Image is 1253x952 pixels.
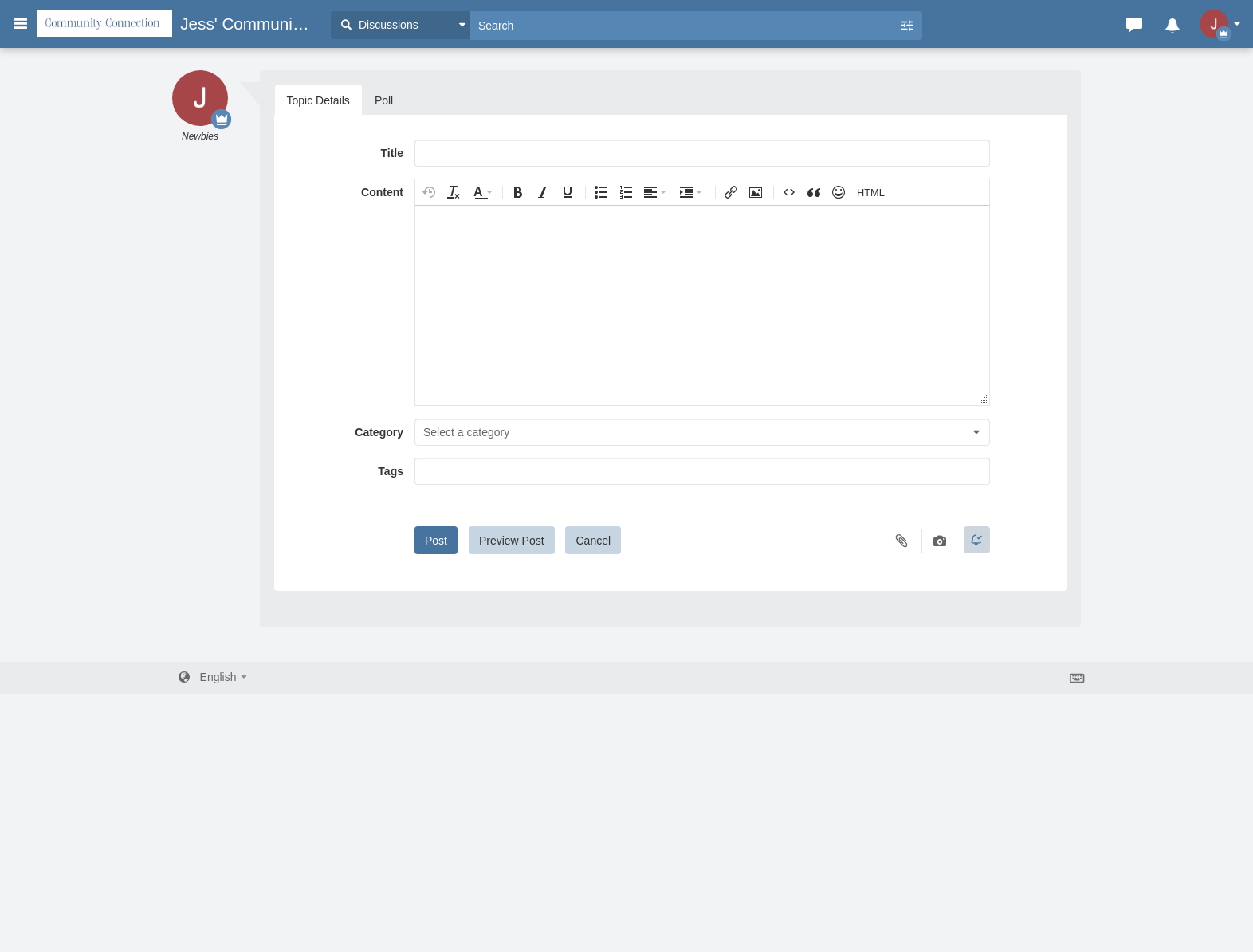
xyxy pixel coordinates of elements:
span: English [200,671,237,683]
div: Insert code [768,181,800,203]
div: Clear formatting [442,181,465,203]
span: Discussions [355,17,418,33]
button: Post [414,526,458,554]
label: Title [287,140,414,161]
div: Italic [531,181,554,203]
div: Insert Photo [744,181,767,203]
span: Select a category [423,426,509,439]
div: Source code [851,181,890,203]
button: Discussions [331,11,470,39]
label: Category [287,419,414,440]
a: Jess' Community Connection Corner [37,10,323,38]
div: Bullet list [580,181,612,203]
div: Bold [497,181,529,203]
img: COMMUNITY%201.png [37,10,180,37]
img: 29rsAoAAAAGSURBVAMAjmxCLX256dAAAAAASUVORK5CYII= [172,70,228,126]
a: Poll [363,85,405,116]
img: 29rsAoAAAAGSURBVAMAjmxCLX256dAAAAAASUVORK5CYII= [1200,10,1228,38]
button: Cancel [565,526,621,554]
label: Tags [287,458,414,479]
iframe: Rich Text Area. Press ALT-F9 for menu. Press ALT-F10 for toolbar. Press ALT-0 for help [415,206,989,405]
label: Content [287,179,414,200]
em: Newbies [168,130,232,144]
div: Insert Link (Ctrl+K) [710,181,742,203]
a: Topic Details [275,85,362,116]
div: Align [638,181,673,203]
div: Text color [466,181,496,203]
button: Preview Post [469,526,555,554]
button: Select a category [414,419,990,446]
div: Insert Emoji [827,181,850,203]
span: Jess' Community Connection Corner [180,14,323,33]
div: Restore last draft [417,181,440,203]
div: Underline [556,181,579,203]
div: Indent [674,181,709,203]
div: Numbered list [614,181,637,203]
input: Search [470,11,898,39]
div: Quote [802,181,825,203]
